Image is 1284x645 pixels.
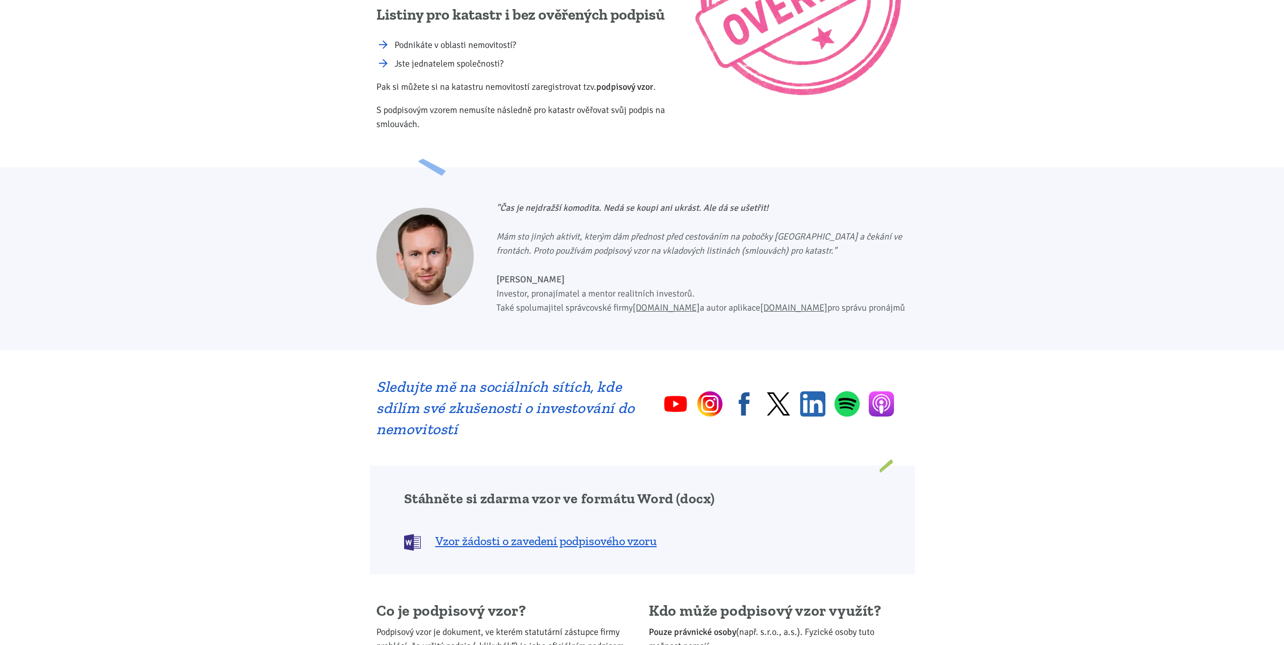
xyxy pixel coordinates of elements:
[404,533,758,550] a: Vzor žádosti o zavedení podpisového vzoru
[435,533,657,549] span: Vzor žádosti o zavedení podpisového vzoru
[376,376,635,440] h2: Sledujte mě na sociálních sítích, kde sdílím své zkušenosti o investování do nemovitostí
[376,602,635,621] h2: Co je podpisový vzor?
[766,391,791,417] a: Twitter
[496,202,768,213] b: "Čas je nejdražší komodita. Nedá se koupi ani ukrást. Ale dá se ušetřit!
[395,38,681,52] li: Podnikáte v oblasti nemovitostí?
[649,602,908,621] h2: Kdo může podpisový vzor využít?
[760,302,827,313] a: [DOMAIN_NAME]
[404,534,421,551] img: DOCX (Word)
[376,208,474,305] img: Tomáš Kučera
[395,56,681,71] li: Jste jednatelem společnosti?
[800,391,825,417] a: Linkedin
[596,81,653,92] b: podpisový vzor
[869,391,894,417] a: Apple Podcasts
[376,6,681,25] p: Listiny pro katastr i bez ověřených podpisů
[496,274,565,285] b: [PERSON_NAME]
[697,391,722,417] a: Instagram
[496,231,902,256] i: Mám sto jiných aktivit, kterým dám přednost před cestováním na pobočky [GEOGRAPHIC_DATA] a čekání...
[834,391,860,417] a: Spotify
[732,391,757,417] a: Facebook
[633,302,700,313] a: [DOMAIN_NAME]
[376,103,681,131] p: S podpisovým vzorem nemusíte následně pro katastr ověřovat svůj podpis na smlouvách.
[663,391,688,417] a: YouTube
[376,80,681,94] p: Pak si můžete si na katastru nemovitostí zaregistrovat tzv. .
[649,626,736,637] b: Pouze právnické osoby
[496,272,908,315] p: Investor, pronajímatel a mentor realitních investorů. Také spolumajitel správcovské firmy a autor...
[404,490,758,507] h2: Stáhněte si zdarma vzor ve formátu Word (docx)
